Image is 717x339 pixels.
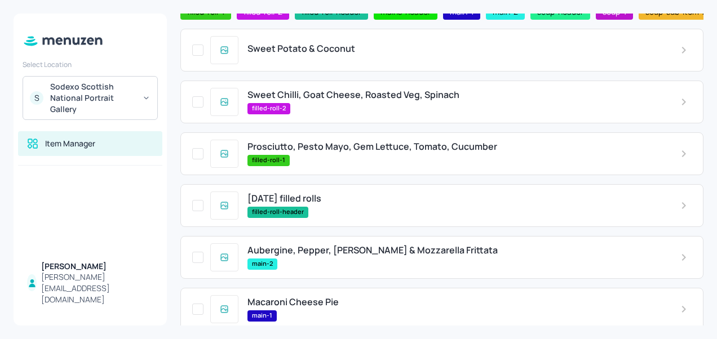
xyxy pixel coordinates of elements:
span: Sweet Chilli, Goat Cheese, Roasted Veg, Spinach [247,90,459,100]
div: Sodexo Scottish National Portrait Gallery [50,81,135,115]
div: Select Location [23,60,158,69]
span: [DATE] filled rolls [247,193,321,204]
span: filled-roll-1 [247,155,290,165]
div: Item Manager [45,138,95,149]
span: Macaroni Cheese Pie [247,297,339,307]
span: Prosciutto, Pesto Mayo, Gem Lettuce, Tomato, Cucumber [247,141,497,152]
span: main-2 [247,259,277,269]
div: S [30,91,43,105]
span: Aubergine, Pepper, [PERSON_NAME] & Mozzarella Frittata [247,245,498,256]
span: main-1 [247,311,277,320]
span: Sweet Potato & Coconut [247,43,355,54]
span: filled-roll-header [247,207,308,217]
div: [PERSON_NAME] [41,261,153,272]
span: filled-roll-2 [247,104,290,113]
div: [PERSON_NAME][EMAIL_ADDRESS][DOMAIN_NAME] [41,271,153,305]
